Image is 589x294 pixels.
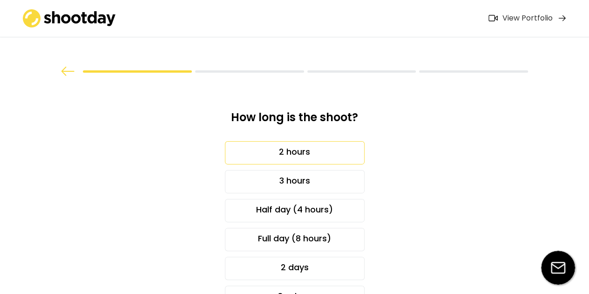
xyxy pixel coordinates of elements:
div: 3 hours [225,170,365,193]
div: How long is the shoot? [168,110,421,132]
img: shootday_logo.png [23,9,116,27]
div: 2 days [225,257,365,280]
img: Icon%20feather-video%402x.png [488,15,498,21]
div: Full day (8 hours) [225,228,365,251]
div: 2 hours [225,141,365,164]
div: Half day (4 hours) [225,199,365,222]
img: arrow%20back.svg [61,67,75,76]
div: View Portfolio [502,14,553,23]
img: email-icon%20%281%29.svg [541,251,575,285]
